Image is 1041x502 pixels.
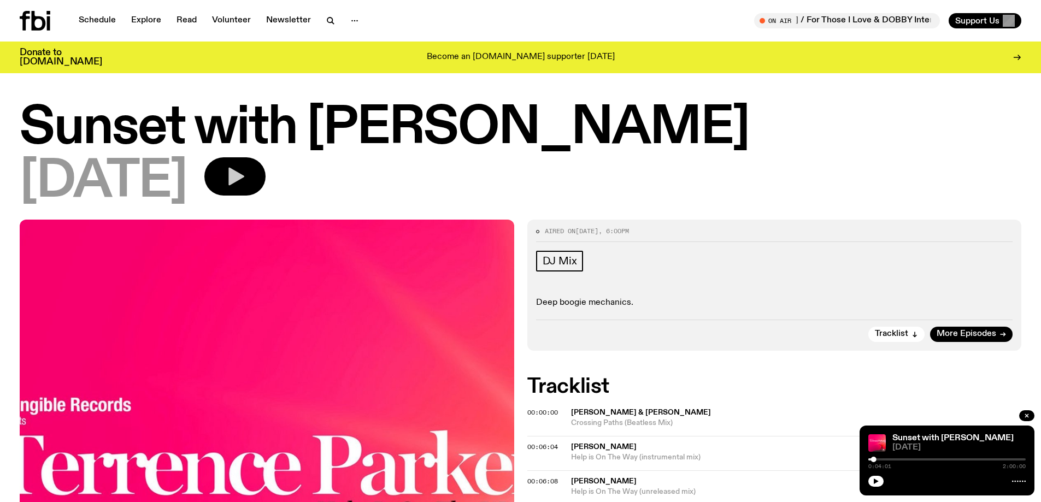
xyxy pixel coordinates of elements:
[527,442,558,451] span: 00:06:04
[868,464,891,469] span: 0:04:01
[754,13,940,28] button: On AirMornings with [PERSON_NAME] / For Those I Love & DOBBY Interviews
[868,327,925,342] button: Tracklist
[875,330,908,338] span: Tracklist
[545,227,575,235] span: Aired on
[527,410,558,416] button: 00:00:00
[527,479,558,485] button: 00:06:08
[20,157,187,206] span: [DATE]
[571,409,711,416] span: [PERSON_NAME] & [PERSON_NAME]
[170,13,203,28] a: Read
[125,13,168,28] a: Explore
[575,227,598,235] span: [DATE]
[937,330,996,338] span: More Episodes
[1003,464,1026,469] span: 2:00:00
[949,13,1021,28] button: Support Us
[598,227,629,235] span: , 6:00pm
[20,48,102,67] h3: Donate to [DOMAIN_NAME]
[892,444,1026,452] span: [DATE]
[527,444,558,450] button: 00:06:04
[571,443,637,451] span: [PERSON_NAME]
[543,255,577,267] span: DJ Mix
[536,251,584,271] a: DJ Mix
[20,104,1021,153] h1: Sunset with [PERSON_NAME]
[955,16,999,26] span: Support Us
[571,477,637,485] span: [PERSON_NAME]
[571,418,1022,428] span: Crossing Paths (Beatless Mix)
[930,327,1013,342] a: More Episodes
[571,452,1022,463] span: Help is On The Way (instrumental mix)
[205,13,257,28] a: Volunteer
[527,377,1022,397] h2: Tracklist
[527,408,558,417] span: 00:00:00
[527,477,558,486] span: 00:06:08
[260,13,317,28] a: Newsletter
[72,13,122,28] a: Schedule
[427,52,615,62] p: Become an [DOMAIN_NAME] supporter [DATE]
[892,434,1014,442] a: Sunset with [PERSON_NAME]
[536,298,1013,308] p: Deep boogie mechanics.
[571,487,1022,497] span: Help is On The Way (unreleased mix)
